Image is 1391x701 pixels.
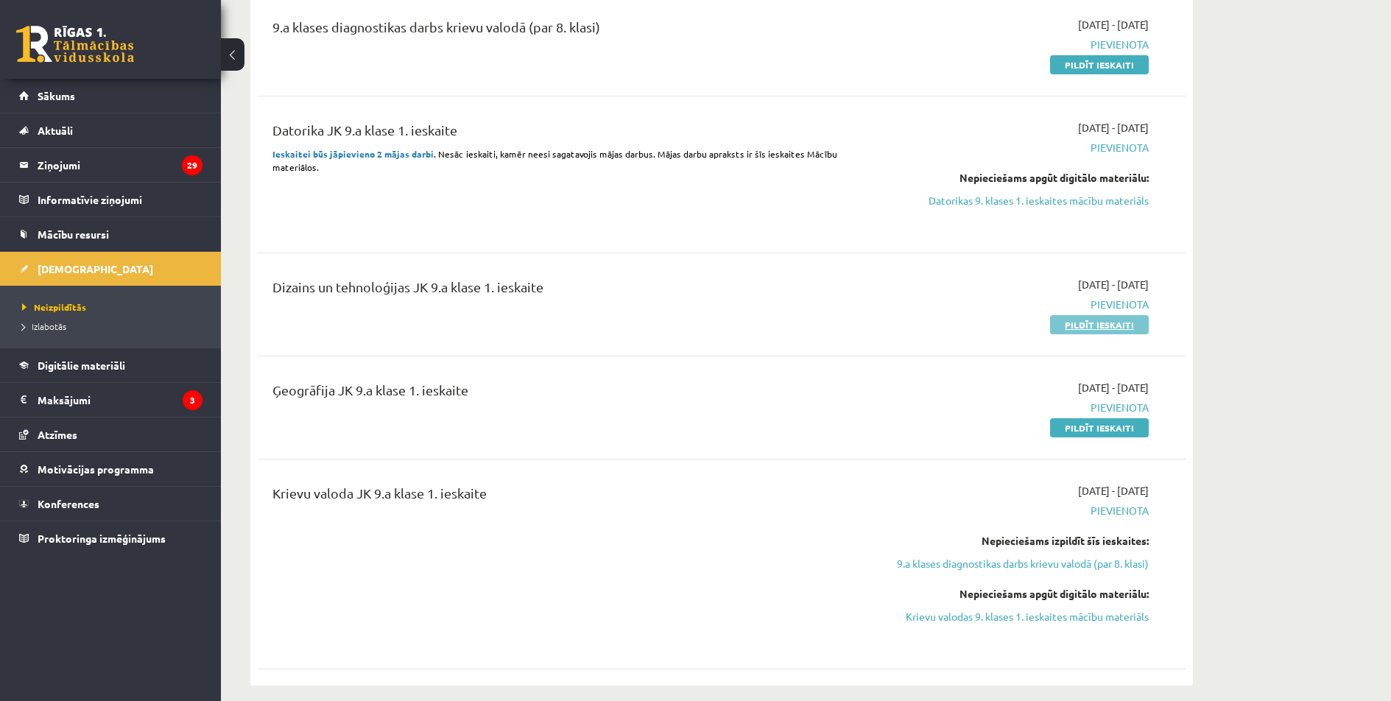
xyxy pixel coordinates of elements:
[272,120,849,147] div: Datorika JK 9.a klase 1. ieskaite
[871,556,1149,571] a: 9.a klases diagnostikas darbs krievu valodā (par 8. klasi)
[871,297,1149,312] span: Pievienota
[272,148,434,160] strong: Ieskaitei būs jāpievieno 2 mājas darbi
[1078,17,1149,32] span: [DATE] - [DATE]
[871,533,1149,549] div: Nepieciešams izpildīt šīs ieskaites:
[1078,380,1149,395] span: [DATE] - [DATE]
[38,532,166,545] span: Proktoringa izmēģinājums
[871,586,1149,602] div: Nepieciešams apgūt digitālo materiālu:
[272,483,849,510] div: Krievu valoda JK 9.a klase 1. ieskaite
[19,217,203,251] a: Mācību resursi
[38,124,73,137] span: Aktuāli
[19,452,203,486] a: Motivācijas programma
[19,252,203,286] a: [DEMOGRAPHIC_DATA]
[19,348,203,382] a: Digitālie materiāli
[1078,277,1149,292] span: [DATE] - [DATE]
[272,17,849,44] div: 9.a klases diagnostikas darbs krievu valodā (par 8. klasi)
[38,148,203,182] legend: Ziņojumi
[182,155,203,175] i: 29
[38,383,203,417] legend: Maksājumi
[38,183,203,216] legend: Informatīvie ziņojumi
[1050,315,1149,334] a: Pildīt ieskaiti
[871,503,1149,518] span: Pievienota
[22,301,86,313] span: Neizpildītās
[22,300,206,314] a: Neizpildītās
[19,113,203,147] a: Aktuāli
[38,262,153,275] span: [DEMOGRAPHIC_DATA]
[1050,55,1149,74] a: Pildīt ieskaiti
[38,497,99,510] span: Konferences
[19,383,203,417] a: Maksājumi3
[871,609,1149,624] a: Krievu valodas 9. klases 1. ieskaites mācību materiāls
[272,148,837,173] span: . Nesāc ieskaiti, kamēr neesi sagatavojis mājas darbus. Mājas darbu apraksts ir šīs ieskaites Māc...
[871,37,1149,52] span: Pievienota
[22,320,206,333] a: Izlabotās
[38,462,154,476] span: Motivācijas programma
[19,521,203,555] a: Proktoringa izmēģinājums
[22,320,66,332] span: Izlabotās
[16,26,134,63] a: Rīgas 1. Tālmācības vidusskola
[272,380,849,407] div: Ģeogrāfija JK 9.a klase 1. ieskaite
[19,79,203,113] a: Sākums
[19,418,203,451] a: Atzīmes
[272,277,849,304] div: Dizains un tehnoloģijas JK 9.a klase 1. ieskaite
[19,183,203,216] a: Informatīvie ziņojumi
[871,170,1149,186] div: Nepieciešams apgūt digitālo materiālu:
[38,89,75,102] span: Sākums
[1050,418,1149,437] a: Pildīt ieskaiti
[1078,120,1149,135] span: [DATE] - [DATE]
[1078,483,1149,499] span: [DATE] - [DATE]
[183,390,203,410] i: 3
[38,228,109,241] span: Mācību resursi
[871,400,1149,415] span: Pievienota
[871,193,1149,208] a: Datorikas 9. klases 1. ieskaites mācību materiāls
[19,148,203,182] a: Ziņojumi29
[19,487,203,521] a: Konferences
[38,428,77,441] span: Atzīmes
[38,359,125,372] span: Digitālie materiāli
[871,140,1149,155] span: Pievienota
